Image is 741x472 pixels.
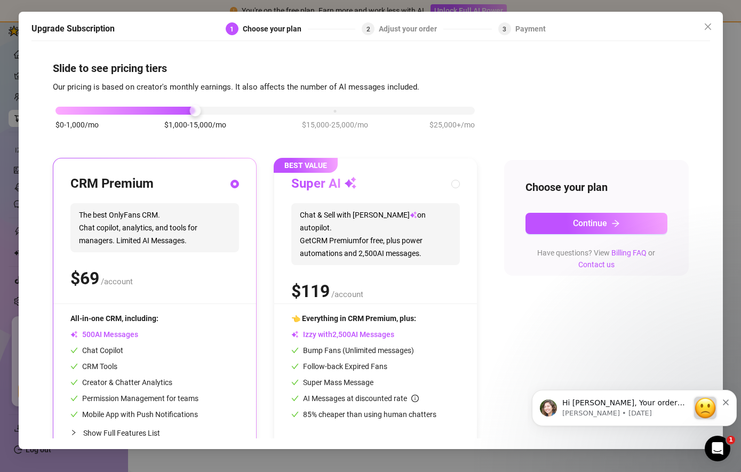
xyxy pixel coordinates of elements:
span: $0-1,000/mo [55,119,99,131]
button: Continuearrow-right [525,213,667,234]
span: 2 [366,26,370,33]
span: arrow-right [611,219,619,228]
span: Show Full Features List [83,429,160,437]
button: Dismiss notification [195,28,201,37]
span: 👈 Everything in CRM Premium, plus: [291,314,416,323]
span: $25,000+/mo [429,119,475,131]
span: Follow-back Expired Fans [291,362,387,371]
span: /account [331,290,363,299]
span: check [70,347,78,354]
div: Payment [515,22,545,35]
a: Billing FAQ [611,249,647,257]
span: $ [291,281,330,301]
span: Chat & Sell with [PERSON_NAME] on autopilot. Get CRM Premium for free, plus power automations and... [291,203,460,265]
iframe: Intercom notifications message [528,369,741,443]
span: info-circle [411,395,419,402]
a: Contact us [578,260,614,269]
span: The best OnlyFans CRM. Chat copilot, analytics, and tools for managers. Limited AI Messages. [70,203,239,252]
span: $ [70,268,99,289]
span: All-in-one CRM, including: [70,314,158,323]
span: Creator & Chatter Analytics [70,378,172,387]
span: check [70,363,78,370]
div: Choose your plan [242,22,307,35]
span: /account [101,277,133,286]
h3: Super AI [291,175,357,193]
span: Chat Copilot [70,346,123,355]
span: check [70,395,78,402]
span: check [70,379,78,386]
h3: CRM Premium [70,175,154,193]
span: 1 [230,26,234,33]
span: AI Messages at discounted rate [303,394,419,403]
button: Close [699,18,716,35]
span: collapsed [70,429,77,436]
span: 1 [727,436,735,444]
span: Our pricing is based on creator's monthly earnings. It also affects the number of AI messages inc... [53,82,419,92]
iframe: Intercom live chat [705,436,730,461]
span: Permission Management for teams [70,394,198,403]
span: check [291,395,299,402]
span: Mobile App with Push Notifications [70,410,198,419]
span: $15,000-25,000/mo [302,119,368,131]
h5: Upgrade Subscription [31,22,115,35]
div: Show Full Features List [70,420,239,445]
span: 3 [503,26,506,33]
span: check [291,411,299,418]
div: Adjust your order [379,22,443,35]
p: Message from Ella, sent 6w ago [35,40,161,50]
span: 85% cheaper than using human chatters [291,410,436,419]
span: Super Mass Message [291,378,373,387]
span: BEST VALUE [274,158,338,173]
span: check [291,347,299,354]
span: Have questions? View or [537,249,655,269]
span: check [70,411,78,418]
span: Izzy with AI Messages [291,330,394,339]
h4: Slide to see pricing tiers [53,61,689,76]
span: CRM Tools [70,362,117,371]
h4: Choose your plan [525,180,667,195]
span: Hi [PERSON_NAME], Your order didn’t go through :slightly_frowning_face: Unfortunately, your order... [35,30,161,208]
span: check [291,379,299,386]
span: $1,000-15,000/mo [164,119,226,131]
span: Bump Fans (Unlimited messages) [291,346,414,355]
span: check [291,363,299,370]
span: close [703,22,712,31]
span: AI Messages [70,330,138,339]
span: Close [699,22,716,31]
span: Continue [572,218,607,228]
